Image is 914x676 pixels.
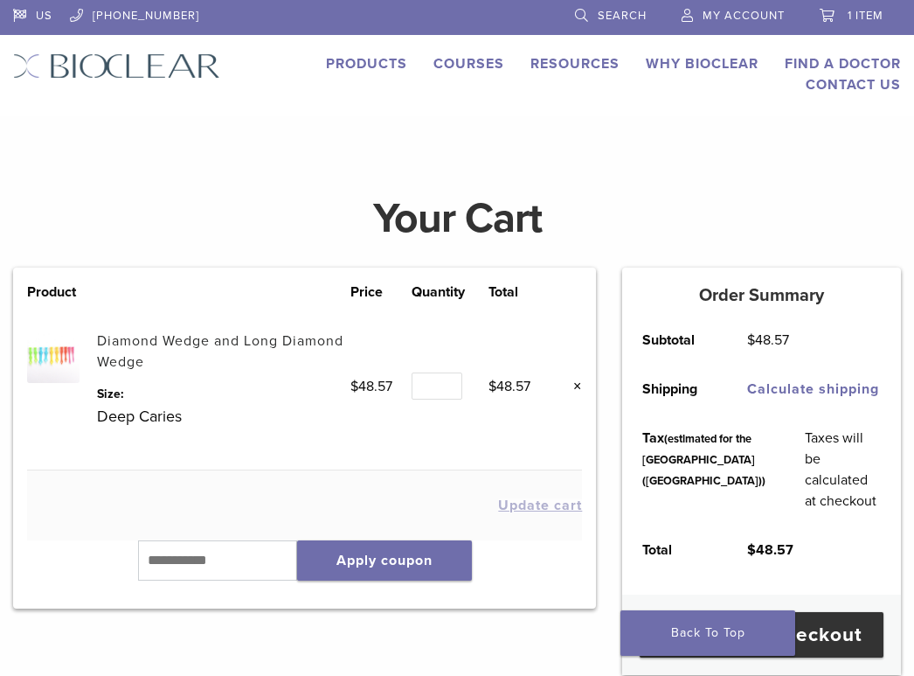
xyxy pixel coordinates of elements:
[433,55,504,73] a: Courses
[297,540,472,581] button: Apply coupon
[350,378,392,395] bdi: 48.57
[498,498,582,512] button: Update cart
[350,378,358,395] span: $
[350,282,412,303] th: Price
[747,380,879,398] a: Calculate shipping
[488,378,530,395] bdi: 48.57
[620,610,795,656] a: Back To Top
[326,55,407,73] a: Products
[559,375,582,398] a: Remove this item
[747,331,755,349] span: $
[622,526,727,575] th: Total
[13,53,220,79] img: Bioclear
[488,378,496,395] span: $
[622,285,901,306] h5: Order Summary
[97,403,350,429] p: Deep Caries
[622,316,727,365] th: Subtotal
[27,282,97,303] th: Product
[703,9,785,23] span: My Account
[848,9,883,23] span: 1 item
[412,282,488,303] th: Quantity
[27,331,79,382] img: Diamond Wedge and Long Diamond Wedge
[488,282,550,303] th: Total
[530,55,620,73] a: Resources
[747,541,793,559] bdi: 48.57
[642,432,765,488] small: (estimated for the [GEOGRAPHIC_DATA] ([GEOGRAPHIC_DATA]))
[598,9,647,23] span: Search
[747,331,789,349] bdi: 48.57
[786,414,901,526] td: Taxes will be calculated at checkout
[646,55,758,73] a: Why Bioclear
[97,385,350,403] dt: Size:
[622,365,727,414] th: Shipping
[97,332,343,371] a: Diamond Wedge and Long Diamond Wedge
[785,55,901,73] a: Find A Doctor
[622,414,785,526] th: Tax
[806,76,901,94] a: Contact Us
[747,541,756,559] span: $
